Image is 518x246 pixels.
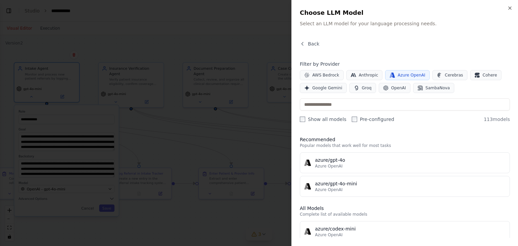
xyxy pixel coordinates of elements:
span: Back [308,40,319,47]
div: azure/gpt-4o [315,157,506,163]
span: OpenAI [391,85,406,91]
div: azure/codex-mini [315,225,506,232]
input: Show all models [300,117,305,122]
button: Anthropic [346,70,383,80]
button: Google Gemini [300,83,347,93]
span: Cerebras [445,72,463,78]
span: Azure OpenAI [315,163,343,169]
h3: Recommended [300,136,510,143]
span: Azure OpenAI [315,232,343,238]
button: Cerebras [432,70,467,80]
button: Azure OpenAI [385,70,430,80]
p: Complete list of available models [300,212,510,217]
input: Pre-configured [352,117,357,122]
h2: Choose LLM Model [300,8,510,18]
span: Google Gemini [312,85,342,91]
span: Cohere [483,72,497,78]
span: Groq [362,85,372,91]
button: azure/codex-miniAzure OpenAI [300,221,510,242]
button: SambaNova [413,83,454,93]
span: AWS Bedrock [312,72,339,78]
span: Azure OpenAI [398,72,425,78]
span: SambaNova [426,85,450,91]
h3: All Models [300,205,510,212]
button: azure/gpt-4o-miniAzure OpenAI [300,176,510,197]
span: Anthropic [359,72,378,78]
button: azure/gpt-4oAzure OpenAI [300,152,510,173]
p: Popular models that work well for most tasks [300,143,510,148]
h4: Filter by Provider [300,61,510,67]
button: Groq [349,83,376,93]
button: Cohere [470,70,501,80]
span: 113 models [484,116,510,123]
button: AWS Bedrock [300,70,344,80]
label: Pre-configured [352,116,394,123]
p: Select an LLM model for your language processing needs. [300,20,510,27]
div: azure/gpt-4o-mini [315,180,506,187]
button: Back [300,40,319,47]
button: OpenAI [379,83,410,93]
label: Show all models [300,116,346,123]
span: Azure OpenAI [315,187,343,192]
